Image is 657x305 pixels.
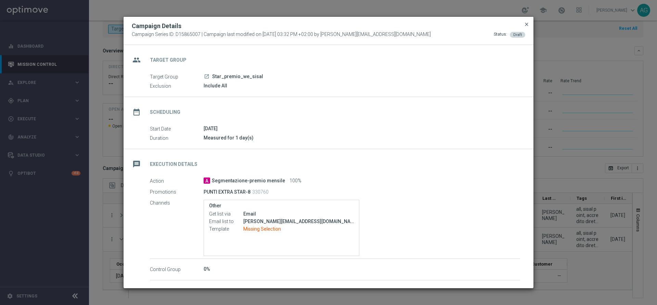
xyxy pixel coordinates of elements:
label: Template [209,226,243,232]
span: A [204,178,210,184]
label: Other [209,203,354,209]
i: date_range [130,106,143,118]
div: Missing Selection [243,226,281,232]
colored-tag: Draft [510,32,525,37]
h2: Scheduling [150,109,180,115]
a: launch [204,74,210,80]
i: launch [204,74,209,79]
h2: Target Group [150,57,186,63]
label: Promotions [150,189,204,195]
span: Segmentazione-premio mensile [212,178,285,184]
i: message [130,158,143,170]
label: Get list via [209,211,243,217]
label: Start Date [150,126,204,132]
span: close [524,22,529,27]
label: Email list to [209,219,243,225]
div: [DATE] [204,125,520,132]
span: Draft [513,33,522,37]
i: group [130,54,143,66]
div: Measured for 1 day(s) [204,134,520,141]
div: Include All [204,82,520,89]
div: Email [243,210,354,217]
h2: Campaign Details [132,22,181,30]
span: 100% [289,178,301,184]
div: [PERSON_NAME][EMAIL_ADDRESS][DOMAIN_NAME], [DOMAIN_NAME][EMAIL_ADDRESS][DOMAIN_NAME] [243,218,354,225]
label: Target Group [150,74,204,80]
div: Status: [494,32,507,38]
span: Star_premio_we_sisal [212,74,263,80]
label: Duration [150,135,204,141]
label: Action [150,178,204,184]
p: 330760 [252,189,269,195]
label: Exclusion [150,83,204,89]
p: PUNTI EXTRA STAR-8 [204,189,250,195]
h2: Execution Details [150,161,197,168]
label: Control Group [150,266,204,272]
span: Campaign Series ID: D15865007 | Campaign last modified on [DATE] 03:32 PM +02:00 by [PERSON_NAME]... [132,32,431,38]
label: Channels [150,200,204,206]
div: 0% [204,266,520,272]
